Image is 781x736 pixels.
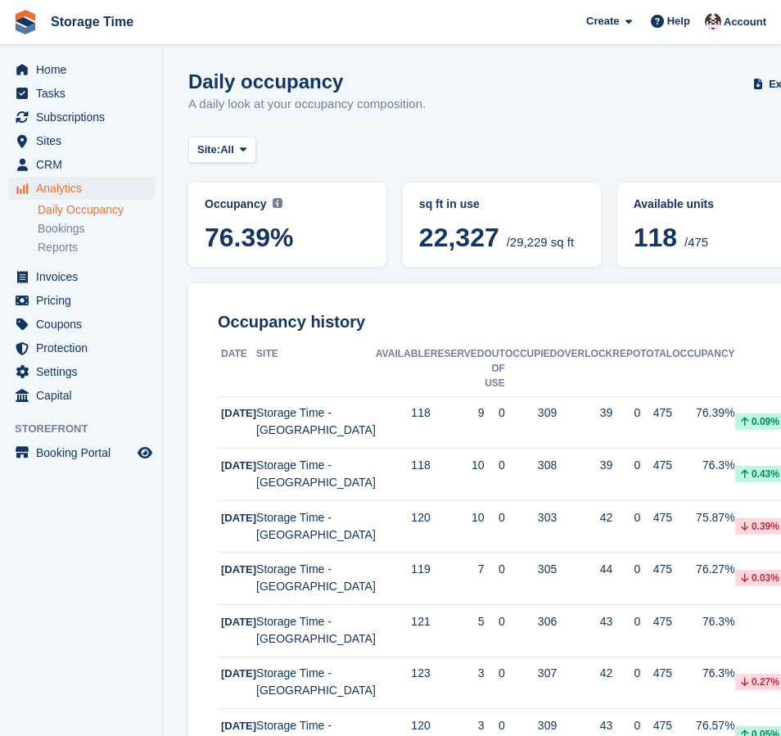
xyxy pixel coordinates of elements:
div: 0 [612,457,640,474]
a: menu [8,289,155,312]
abbr: Current breakdown of %{unit} occupied [419,196,585,213]
td: 475 [640,396,672,449]
td: Storage Time - [GEOGRAPHIC_DATA] [256,500,376,553]
td: 3 [431,657,485,709]
td: 9 [431,396,485,449]
a: menu [8,360,155,383]
div: 0 [612,717,640,734]
th: Date [218,341,256,397]
span: Analytics [36,177,134,200]
a: menu [8,441,155,464]
div: 309 [505,717,557,734]
div: 0 [612,509,640,526]
span: [DATE] [221,563,256,576]
span: [DATE] [221,407,256,419]
div: 43 [557,613,612,630]
div: 43 [557,717,612,734]
div: 307 [505,665,557,682]
div: 0 [612,404,640,422]
a: Daily Occupancy [38,202,155,218]
span: 22,327 [419,223,499,252]
td: 7 [431,553,485,605]
span: sq ft in use [419,197,480,210]
img: icon-info-grey-7440780725fd019a000dd9b08b2336e03edf1995a4989e88bcd33f0948082b44.svg [273,198,282,208]
td: 76.3% [672,657,734,709]
a: menu [8,82,155,105]
td: 123 [376,657,431,709]
div: 306 [505,613,557,630]
td: 0 [485,553,505,605]
td: Storage Time - [GEOGRAPHIC_DATA] [256,553,376,605]
img: stora-icon-8386f47178a22dfd0bd8f6a31ec36ba5ce8667c1dd55bd0f319d3a0aa187defe.svg [13,10,38,34]
div: 42 [557,509,612,526]
span: 76.39% [205,223,370,252]
a: menu [8,106,155,129]
div: 0 [612,665,640,682]
td: Storage Time - [GEOGRAPHIC_DATA] [256,449,376,501]
td: 76.3% [672,449,734,501]
span: Home [36,58,134,81]
td: 121 [376,605,431,657]
div: 303 [505,509,557,526]
td: 475 [640,553,672,605]
td: 76.39% [672,396,734,449]
p: A daily look at your occupancy composition. [188,95,426,114]
td: 10 [431,500,485,553]
th: Out of Use [485,341,505,397]
span: Invoices [36,265,134,288]
td: 76.3% [672,605,734,657]
span: /29,229 sq ft [507,235,575,249]
th: Site [256,341,376,397]
span: Subscriptions [36,106,134,129]
td: 475 [640,500,672,553]
a: Storage Time [44,8,140,35]
a: menu [8,153,155,176]
a: menu [8,313,155,336]
td: 118 [376,396,431,449]
td: 10 [431,449,485,501]
a: Preview store [135,443,155,463]
td: 118 [376,449,431,501]
abbr: Current percentage of sq ft occupied [205,196,370,213]
td: 75.87% [672,500,734,553]
span: /475 [684,235,708,249]
td: 119 [376,553,431,605]
span: Account [724,14,766,30]
td: 0 [485,396,505,449]
span: Booking Portal [36,441,134,464]
span: Help [667,13,690,29]
td: 0 [485,657,505,709]
td: 5 [431,605,485,657]
a: Reports [38,240,155,255]
div: 0 [612,561,640,578]
th: Repo [612,341,640,397]
span: Coupons [36,313,134,336]
span: Tasks [36,82,134,105]
a: menu [8,265,155,288]
div: 39 [557,404,612,422]
a: menu [8,336,155,359]
td: 0 [485,449,505,501]
span: [DATE] [221,459,256,472]
span: All [220,142,234,158]
th: Total [640,341,672,397]
span: [DATE] [221,616,256,628]
div: 42 [557,665,612,682]
td: 76.27% [672,553,734,605]
td: Storage Time - [GEOGRAPHIC_DATA] [256,605,376,657]
span: Capital [36,384,134,407]
a: menu [8,177,155,200]
a: Bookings [38,221,155,237]
td: 475 [640,605,672,657]
td: 0 [485,500,505,553]
th: Occupied [505,341,557,397]
div: 305 [505,561,557,578]
span: Storefront [15,421,163,437]
span: 118 [634,223,677,252]
span: Sites [36,129,134,152]
div: 39 [557,457,612,474]
div: 308 [505,457,557,474]
a: menu [8,129,155,152]
span: Occupancy [205,197,266,210]
span: Pricing [36,289,134,312]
